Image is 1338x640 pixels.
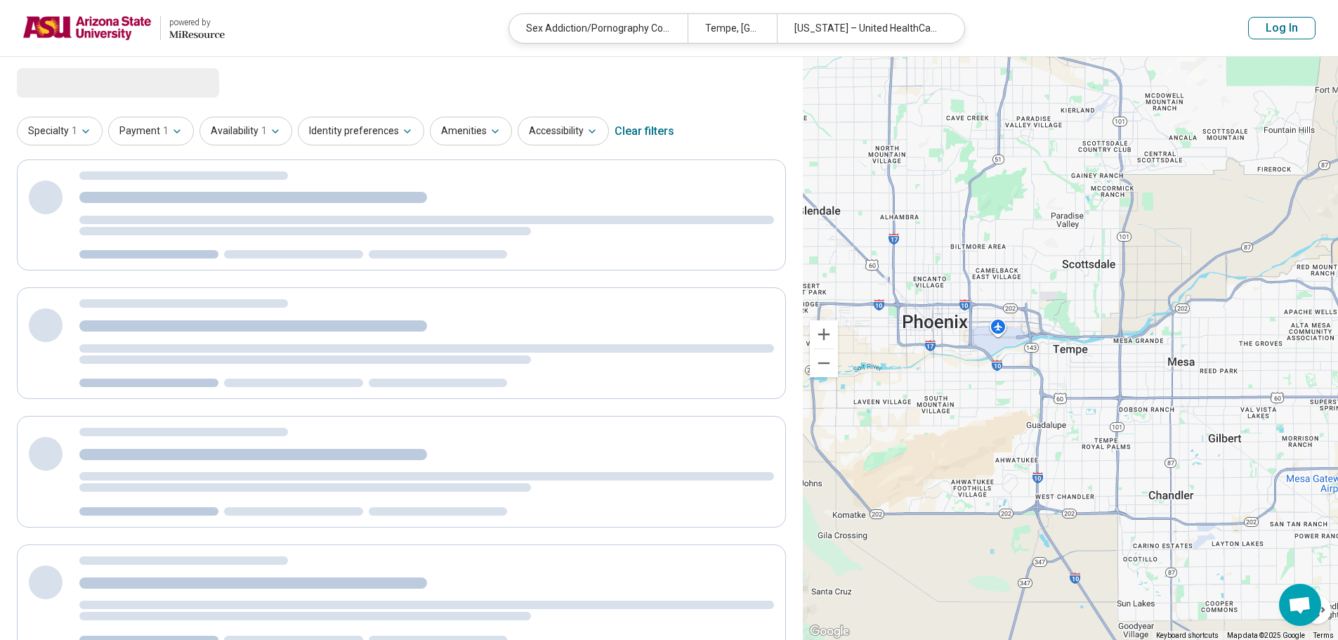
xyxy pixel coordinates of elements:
[810,320,838,348] button: Zoom in
[108,117,194,145] button: Payment1
[17,68,135,96] span: Loading...
[615,115,674,148] div: Clear filters
[298,117,424,145] button: Identity preferences
[72,124,77,138] span: 1
[163,124,169,138] span: 1
[509,14,688,43] div: Sex Addiction/Pornography Concerns
[430,117,512,145] button: Amenities
[1248,17,1316,39] button: Log In
[1313,632,1334,639] a: Terms (opens in new tab)
[777,14,955,43] div: [US_STATE] – United HealthCare
[199,117,292,145] button: Availability1
[518,117,609,145] button: Accessibility
[810,349,838,377] button: Zoom out
[1227,632,1305,639] span: Map data ©2025 Google
[22,11,225,45] a: Arizona State Universitypowered by
[169,16,225,29] div: powered by
[17,117,103,145] button: Specialty1
[688,14,777,43] div: Tempe, [GEOGRAPHIC_DATA]
[261,124,267,138] span: 1
[22,11,152,45] img: Arizona State University
[1279,584,1321,626] div: Open chat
